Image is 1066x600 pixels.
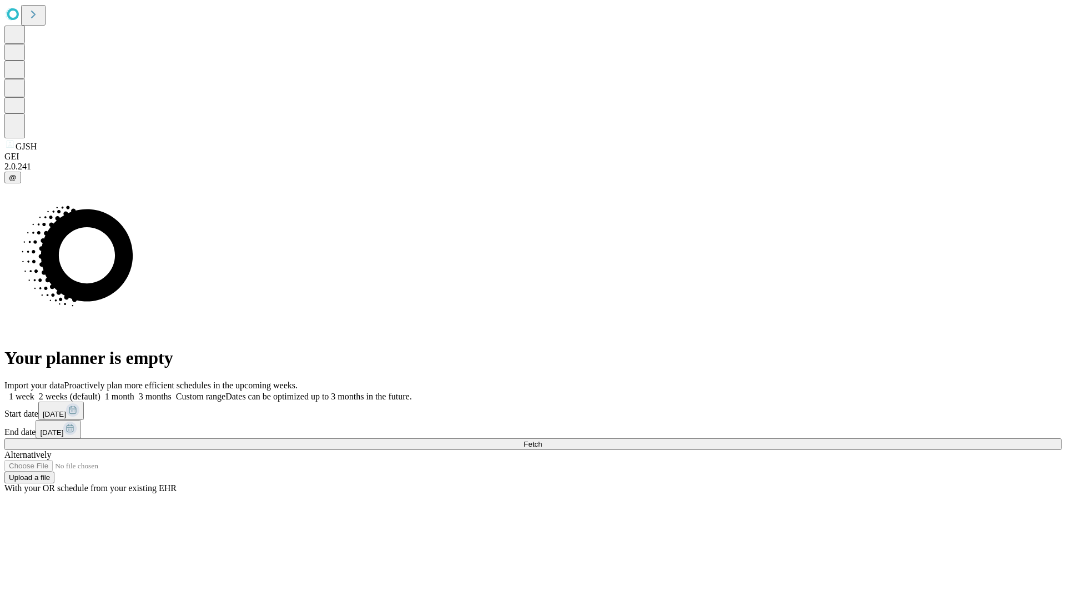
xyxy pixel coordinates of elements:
span: Custom range [176,392,225,401]
div: GEI [4,152,1062,162]
span: Import your data [4,381,64,390]
button: @ [4,172,21,183]
span: Proactively plan more efficient schedules in the upcoming weeks. [64,381,298,390]
span: [DATE] [40,428,63,437]
div: Start date [4,402,1062,420]
span: 1 month [105,392,134,401]
span: [DATE] [43,410,66,418]
span: 2 weeks (default) [39,392,100,401]
button: [DATE] [36,420,81,438]
span: Fetch [524,440,542,448]
span: With your OR schedule from your existing EHR [4,483,177,493]
span: @ [9,173,17,182]
button: Fetch [4,438,1062,450]
span: 3 months [139,392,172,401]
button: [DATE] [38,402,84,420]
span: GJSH [16,142,37,151]
div: 2.0.241 [4,162,1062,172]
span: Dates can be optimized up to 3 months in the future. [225,392,411,401]
h1: Your planner is empty [4,348,1062,368]
div: End date [4,420,1062,438]
span: 1 week [9,392,34,401]
span: Alternatively [4,450,51,459]
button: Upload a file [4,472,54,483]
